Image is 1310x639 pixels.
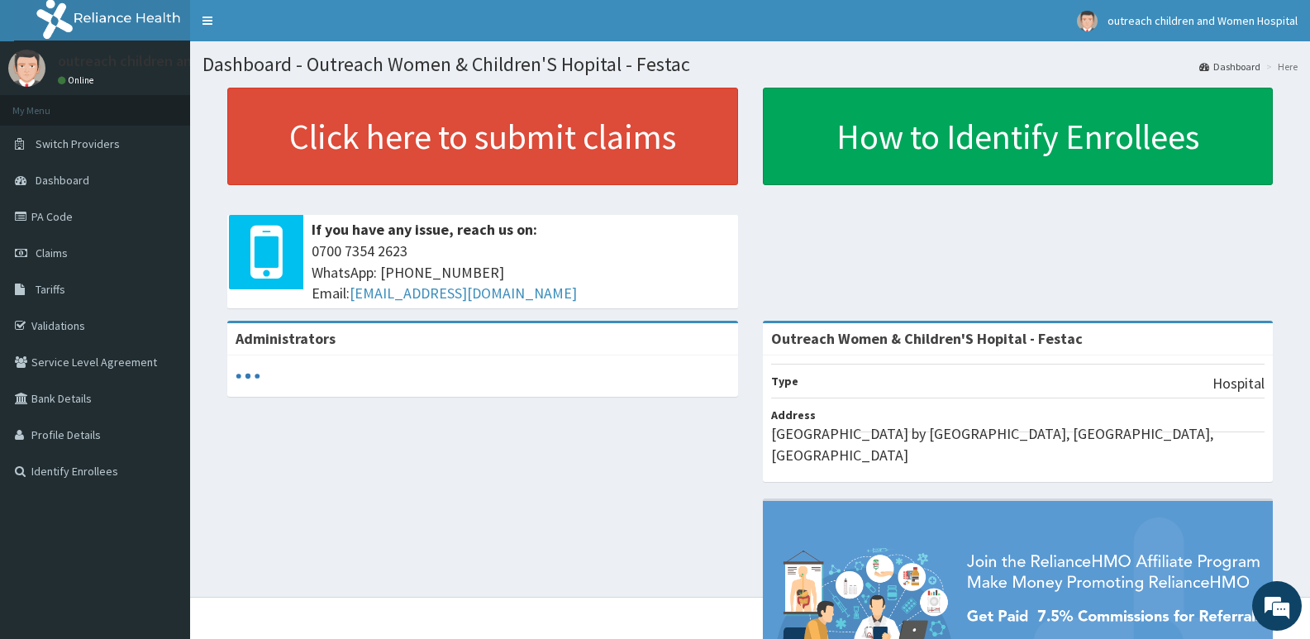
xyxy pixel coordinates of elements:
[36,173,89,188] span: Dashboard
[36,136,120,151] span: Switch Providers
[236,364,260,389] svg: audio-loading
[58,74,98,86] a: Online
[36,282,65,297] span: Tariffs
[771,408,816,422] b: Address
[350,284,577,303] a: [EMAIL_ADDRESS][DOMAIN_NAME]
[1077,11,1098,31] img: User Image
[1108,13,1298,28] span: outreach children and Women Hospital
[771,423,1265,465] p: [GEOGRAPHIC_DATA] by [GEOGRAPHIC_DATA], [GEOGRAPHIC_DATA], [GEOGRAPHIC_DATA]
[312,220,537,239] b: If you have any issue, reach us on:
[36,246,68,260] span: Claims
[1212,373,1265,394] p: Hospital
[227,88,738,185] a: Click here to submit claims
[8,50,45,87] img: User Image
[58,54,309,69] p: outreach children and Women Hospital
[236,329,336,348] b: Administrators
[763,88,1274,185] a: How to Identify Enrollees
[1262,60,1298,74] li: Here
[771,374,798,389] b: Type
[771,329,1083,348] strong: Outreach Women & Children'S Hopital - Festac
[202,54,1298,75] h1: Dashboard - Outreach Women & Children'S Hopital - Festac
[1199,60,1260,74] a: Dashboard
[312,241,730,304] span: 0700 7354 2623 WhatsApp: [PHONE_NUMBER] Email:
